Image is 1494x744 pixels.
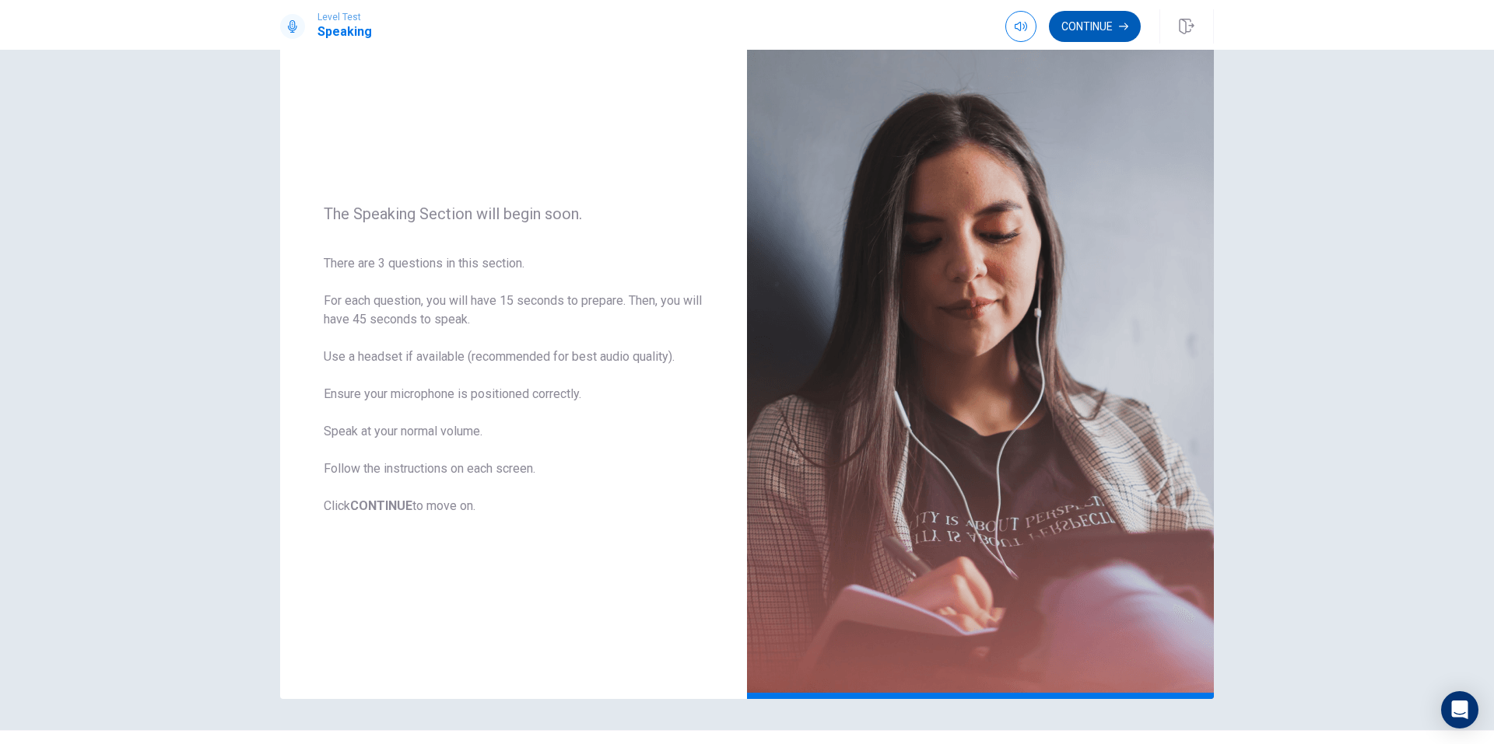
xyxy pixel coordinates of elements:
[350,498,412,513] b: CONTINUE
[317,23,372,41] h1: Speaking
[317,12,372,23] span: Level Test
[1441,691,1478,728] div: Open Intercom Messenger
[324,254,703,515] span: There are 3 questions in this section. For each question, you will have 15 seconds to prepare. Th...
[747,21,1214,699] img: speaking intro
[1049,11,1141,42] button: Continue
[324,204,703,223] span: The Speaking Section will begin soon.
